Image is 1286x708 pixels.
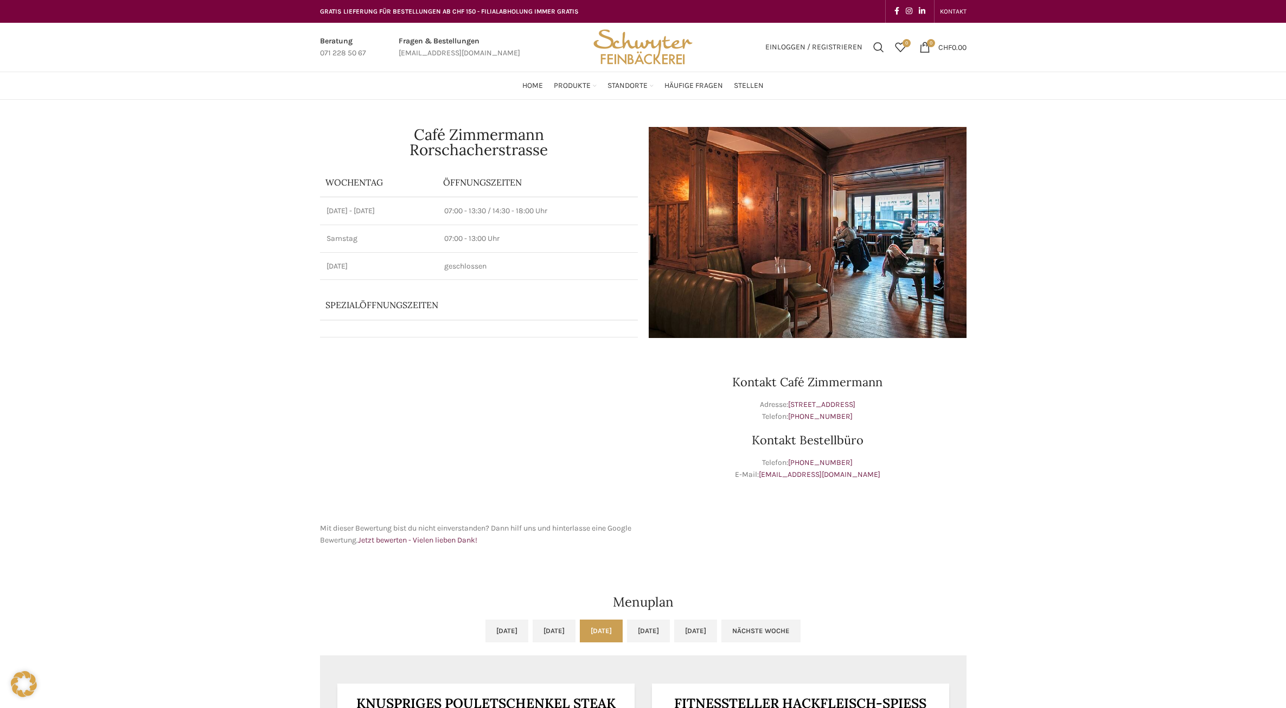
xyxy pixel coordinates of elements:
span: KONTAKT [940,8,967,15]
a: [PHONE_NUMBER] [788,412,853,421]
a: Einloggen / Registrieren [760,36,868,58]
a: [DATE] [485,620,528,642]
a: Facebook social link [891,4,903,19]
p: Spezialöffnungszeiten [325,299,602,311]
a: [EMAIL_ADDRESS][DOMAIN_NAME] [759,470,880,479]
span: Standorte [607,81,648,91]
p: [DATE] - [DATE] [327,206,431,216]
a: Produkte [554,75,597,97]
a: Suchen [868,36,890,58]
iframe: schwyter rorschacherstrasse [320,349,638,512]
p: [DATE] [327,261,431,272]
a: [DATE] [627,620,670,642]
p: Telefon: E-Mail: [649,457,967,481]
a: 0 CHF0.00 [914,36,972,58]
h2: Menuplan [320,596,967,609]
span: 0 [927,39,935,47]
a: Standorte [607,75,654,97]
span: 0 [903,39,911,47]
a: Site logo [590,42,696,51]
a: Infobox link [320,35,366,60]
a: Infobox link [399,35,520,60]
a: Stellen [734,75,764,97]
a: [DATE] [674,620,717,642]
div: Main navigation [315,75,972,97]
a: KONTAKT [940,1,967,22]
span: CHF [938,42,952,52]
p: Samstag [327,233,431,244]
a: Linkedin social link [916,4,929,19]
p: Adresse: Telefon: [649,399,967,423]
span: Home [522,81,543,91]
a: Instagram social link [903,4,916,19]
div: Secondary navigation [935,1,972,22]
p: ÖFFNUNGSZEITEN [443,176,632,188]
a: 0 [890,36,911,58]
a: [STREET_ADDRESS] [788,400,855,409]
p: 07:00 - 13:30 / 14:30 - 18:00 Uhr [444,206,631,216]
p: geschlossen [444,261,631,272]
span: Stellen [734,81,764,91]
p: 07:00 - 13:00 Uhr [444,233,631,244]
span: Häufige Fragen [664,81,723,91]
img: Bäckerei Schwyter [590,23,696,72]
a: Home [522,75,543,97]
a: [PHONE_NUMBER] [788,458,853,467]
h3: Kontakt Café Zimmermann [649,376,967,388]
bdi: 0.00 [938,42,967,52]
h3: Kontakt Bestellbüro [649,434,967,446]
span: Produkte [554,81,591,91]
p: Wochentag [325,176,432,188]
a: [DATE] [533,620,575,642]
span: GRATIS LIEFERUNG FÜR BESTELLUNGEN AB CHF 150 - FILIALABHOLUNG IMMER GRATIS [320,8,579,15]
p: Mit dieser Bewertung bist du nicht einverstanden? Dann hilf uns und hinterlasse eine Google Bewer... [320,522,638,547]
a: Jetzt bewerten - Vielen lieben Dank! [358,535,477,545]
div: Meine Wunschliste [890,36,911,58]
a: Häufige Fragen [664,75,723,97]
h1: Café Zimmermann Rorschacherstrasse [320,127,638,157]
span: Einloggen / Registrieren [765,43,862,51]
a: Nächste Woche [721,620,801,642]
a: [DATE] [580,620,623,642]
